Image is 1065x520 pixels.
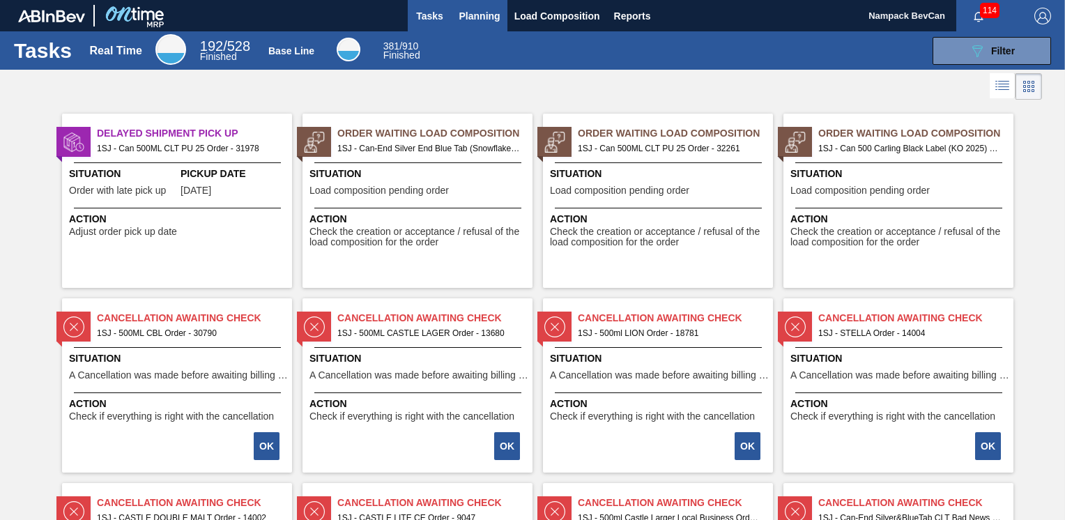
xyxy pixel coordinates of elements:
span: Check if everything is right with the cancellation [550,411,755,422]
button: OK [735,432,760,460]
span: 1SJ - Can-End Silver End Blue Tab (Snowflake) Order - 32260 [337,141,521,156]
span: 1SJ - 500ML CBL Order - 30790 [97,326,281,341]
span: Finished [383,49,420,61]
span: Action [790,212,1010,227]
div: Complete task: 2254967 [496,431,521,461]
span: / 528 [200,38,250,54]
div: Complete task: 2254965 [255,431,281,461]
button: Notifications [956,6,1001,26]
img: status [544,316,565,337]
span: Adjust order pick up date [69,227,177,237]
span: 1SJ - Can 500ML CLT PU 25 Order - 32261 [578,141,762,156]
span: Cancellation Awaiting Check [818,311,1013,326]
span: A Cancellation was made before awaiting billing stage [790,370,1010,381]
span: 09/20/2025 [181,185,211,196]
span: Check if everything is right with the cancellation [69,411,274,422]
h1: Tasks [14,43,72,59]
span: Check if everything is right with the cancellation [309,411,514,422]
span: Order Waiting Load Composition [337,126,532,141]
span: Situation [69,351,289,366]
span: Check the creation or acceptance / refusal of the load composition for the order [309,227,529,248]
span: Situation [309,351,529,366]
img: status [304,316,325,337]
div: Complete task: 2255037 [976,431,1002,461]
span: A Cancellation was made before awaiting billing stage [69,370,289,381]
span: Reports [614,8,651,24]
img: TNhmsLtSVTkK8tSr43FrP2fwEKptu5GPRR3wAAAABJRU5ErkJggg== [18,10,85,22]
span: Action [790,397,1010,411]
span: Load composition pending order [309,185,449,196]
span: Order with late pick up [69,185,166,196]
span: 1SJ - Can 500 Carling Black Label (KO 2025) Order - 32262 [818,141,1002,156]
span: Cancellation Awaiting Check [578,311,773,326]
img: status [544,132,565,153]
span: Action [309,212,529,227]
span: Cancellation Awaiting Check [337,311,532,326]
span: Cancellation Awaiting Check [337,496,532,510]
span: Order Waiting Load Composition [818,126,1013,141]
img: status [785,316,806,337]
span: Situation [790,351,1010,366]
span: Situation [550,351,769,366]
span: Order Waiting Load Composition [578,126,773,141]
span: Cancellation Awaiting Check [97,311,292,326]
span: Check the creation or acceptance / refusal of the load composition for the order [790,227,1010,248]
span: Load composition pending order [790,185,930,196]
span: Planning [459,8,500,24]
span: 1SJ - STELLA Order - 14004 [818,326,1002,341]
span: Cancellation Awaiting Check [578,496,773,510]
span: Situation [69,167,177,181]
button: Filter [933,37,1051,65]
div: Base Line [337,38,360,61]
div: Base Line [383,42,420,60]
img: status [304,132,325,153]
span: Action [69,212,289,227]
span: Filter [991,45,1015,56]
span: Action [550,212,769,227]
span: Delayed Shipment Pick Up [97,126,292,141]
span: 192 [200,38,223,54]
span: 1SJ - 500ml LION Order - 18781 [578,326,762,341]
div: Real Time [90,45,142,57]
div: Real Time [155,34,186,65]
span: / 910 [383,40,419,52]
span: Action [69,397,289,411]
span: Check the creation or acceptance / refusal of the load composition for the order [550,227,769,248]
span: A Cancellation was made before awaiting billing stage [309,370,529,381]
span: 1SJ - 500ML CASTLE LAGER Order - 13680 [337,326,521,341]
div: Complete task: 2254970 [736,431,762,461]
button: OK [975,432,1001,460]
span: Tasks [415,8,445,24]
span: Check if everything is right with the cancellation [790,411,995,422]
span: 114 [980,3,999,18]
span: A Cancellation was made before awaiting billing stage [550,370,769,381]
div: Base Line [268,45,314,56]
span: Situation [309,167,529,181]
img: status [785,132,806,153]
span: 381 [383,40,399,52]
span: Load Composition [514,8,600,24]
span: Cancellation Awaiting Check [818,496,1013,510]
div: List Vision [990,73,1016,100]
button: OK [254,432,279,460]
span: 1SJ - Can 500ML CLT PU 25 Order - 31978 [97,141,281,156]
img: Logout [1034,8,1051,24]
div: Real Time [200,40,250,61]
span: Action [550,397,769,411]
img: status [63,316,84,337]
span: Pickup Date [181,167,289,181]
img: status [63,132,84,153]
span: Finished [200,51,237,62]
span: Action [309,397,529,411]
span: Load composition pending order [550,185,689,196]
span: Cancellation Awaiting Check [97,496,292,510]
button: OK [494,432,520,460]
span: Situation [550,167,769,181]
span: Situation [790,167,1010,181]
div: Card Vision [1016,73,1042,100]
